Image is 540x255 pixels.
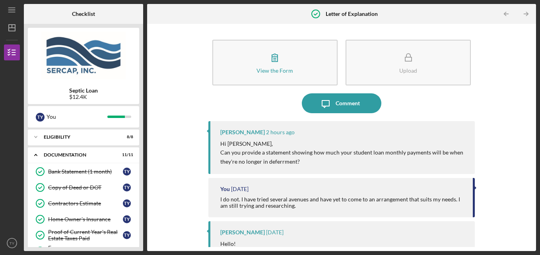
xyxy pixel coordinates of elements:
p: Hello! [220,240,423,248]
text: TY [10,241,15,245]
div: Proof of Current Year's Real Estate Taxes Paid [48,229,123,241]
b: Septic Loan [69,87,98,94]
div: I do not. I have tried several avenues and have yet to come to an arrangement that suits my needs... [220,196,465,209]
div: 8 / 8 [119,135,133,139]
b: Letter of Explanation [326,11,378,17]
div: T Y [123,168,131,176]
div: T Y [123,199,131,207]
div: [PERSON_NAME] [220,129,265,135]
div: You [220,186,230,192]
div: T Y [123,231,131,239]
div: [PERSON_NAME] [220,229,265,236]
div: Home Owner's Insurance [48,216,123,222]
div: Eligibility [44,135,113,139]
button: Comment [302,93,381,113]
button: Upload [346,40,471,85]
p: Can you provide a statement showing how much your student loan monthly payments will be when they... [220,148,467,166]
a: Copy of Deed or DOTTY [32,180,135,195]
div: Documentation [44,153,113,157]
div: You [47,110,107,124]
div: 11 / 11 [119,153,133,157]
div: Bank Statement (1 month) [48,168,123,175]
div: View the Form [256,68,293,73]
div: Upload [399,68,417,73]
a: Bank Statement (1 month)TY [32,164,135,180]
div: Contractors Estimate [48,200,123,207]
button: View the Form [212,40,338,85]
b: Checklist [72,11,95,17]
button: TY [4,235,20,251]
time: 2025-08-21 17:31 [266,129,295,135]
div: Comment [336,93,360,113]
p: Hi [PERSON_NAME], [220,139,467,148]
a: Home Owner's InsuranceTY [32,211,135,227]
a: Proof of Current Year's Real Estate Taxes PaidTY [32,227,135,243]
div: T Y [123,215,131,223]
div: Copy of Deed or DOT [48,184,123,191]
time: 2025-08-18 18:56 [266,229,284,236]
div: $12.4K [69,94,98,100]
div: T Y [36,113,45,122]
div: T Y [123,184,131,191]
time: 2025-08-18 19:28 [231,186,249,192]
img: Product logo [28,32,139,79]
a: Contractors EstimateTY [32,195,135,211]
